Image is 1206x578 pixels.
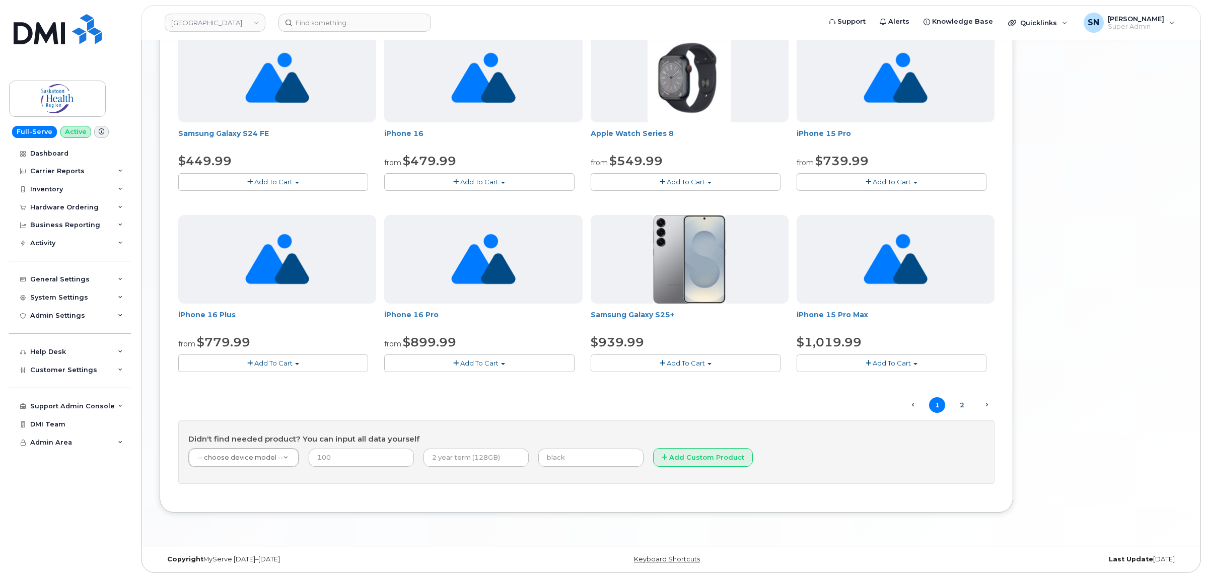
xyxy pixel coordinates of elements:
span: Knowledge Base [932,17,993,27]
strong: Last Update [1109,555,1153,563]
input: black [538,449,644,467]
a: Knowledge Base [916,12,1000,32]
a: Keyboard Shortcuts [634,555,700,563]
small: from [797,158,814,167]
div: Apple Watch Series 8 [591,128,789,149]
a: iPhone 16 Plus [178,310,236,319]
a: Support [822,12,873,32]
span: $1,019.99 [797,335,862,349]
div: Samsung Galaxy S25+ [591,310,789,330]
div: Sabrina Nguyen [1077,13,1182,33]
span: Add To Cart [873,178,911,186]
a: Samsung Galaxy S24 FE [178,129,269,138]
span: $479.99 [403,154,456,168]
span: Add To Cart [460,359,499,367]
span: Add To Cart [254,178,293,186]
a: Apple Watch Series 8 [591,129,674,138]
span: [PERSON_NAME] [1108,15,1164,23]
img: no_image_found-2caef05468ed5679b831cfe6fc140e25e0c280774317ffc20a367ab7fd17291e.png [245,34,309,122]
button: Add To Cart [591,173,781,191]
img: no_image_found-2caef05468ed5679b831cfe6fc140e25e0c280774317ffc20a367ab7fd17291e.png [451,34,515,122]
span: Quicklinks [1020,19,1057,27]
span: Add To Cart [873,359,911,367]
div: iPhone 16 [384,128,582,149]
span: $779.99 [197,335,250,349]
span: ← Previous [904,398,920,411]
div: iPhone 16 Pro [384,310,582,330]
button: Add Custom Product [653,448,753,467]
a: iPhone 15 Pro [797,129,851,138]
span: Add To Cart [254,359,293,367]
span: $739.99 [815,154,869,168]
span: $449.99 [178,154,232,168]
input: Find something... [278,14,431,32]
img: Screenshot_2022-11-04_105848.png [648,34,732,122]
span: -- choose device model -- [197,454,283,461]
img: no_image_found-2caef05468ed5679b831cfe6fc140e25e0c280774317ffc20a367ab7fd17291e.png [245,215,309,304]
button: Add To Cart [591,354,781,372]
a: iPhone 15 Pro Max [797,310,868,319]
small: from [384,339,401,348]
span: $549.99 [609,154,663,168]
a: Next → [978,398,995,411]
div: MyServe [DATE]–[DATE] [160,555,501,563]
small: from [178,339,195,348]
input: 2 year term (128GB) [423,449,529,467]
button: Add To Cart [384,173,574,191]
span: $899.99 [403,335,456,349]
span: Alerts [888,17,909,27]
a: Alerts [873,12,916,32]
span: 1 [929,397,945,413]
a: Saskatoon Health Region [165,14,265,32]
a: iPhone 16 Pro [384,310,439,319]
small: from [591,158,608,167]
button: Add To Cart [178,173,368,191]
div: iPhone 16 Plus [178,310,376,330]
span: Add To Cart [460,178,499,186]
img: no_image_found-2caef05468ed5679b831cfe6fc140e25e0c280774317ffc20a367ab7fd17291e.png [451,215,515,304]
span: Super Admin [1108,23,1164,31]
button: Add To Cart [178,354,368,372]
strong: Copyright [167,555,203,563]
input: 100 [309,449,414,467]
button: Add To Cart [797,354,986,372]
div: [DATE] [841,555,1182,563]
a: 2 [954,397,970,413]
span: $939.99 [591,335,644,349]
img: s25plus.png [653,215,726,304]
div: iPhone 15 Pro [797,128,995,149]
span: Add To Cart [667,178,705,186]
a: -- choose device model -- [189,449,299,467]
img: no_image_found-2caef05468ed5679b831cfe6fc140e25e0c280774317ffc20a367ab7fd17291e.png [864,215,928,304]
a: Samsung Galaxy S25+ [591,310,674,319]
span: Add To Cart [667,359,705,367]
div: Quicklinks [1001,13,1075,33]
span: SN [1088,17,1099,29]
div: Samsung Galaxy S24 FE [178,128,376,149]
span: Support [837,17,866,27]
a: iPhone 16 [384,129,423,138]
div: iPhone 15 Pro Max [797,310,995,330]
img: no_image_found-2caef05468ed5679b831cfe6fc140e25e0c280774317ffc20a367ab7fd17291e.png [864,34,928,122]
button: Add To Cart [797,173,986,191]
small: from [384,158,401,167]
h4: Didn't find needed product? You can input all data yourself [188,435,984,444]
button: Add To Cart [384,354,574,372]
iframe: Messenger Launcher [1162,534,1198,570]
